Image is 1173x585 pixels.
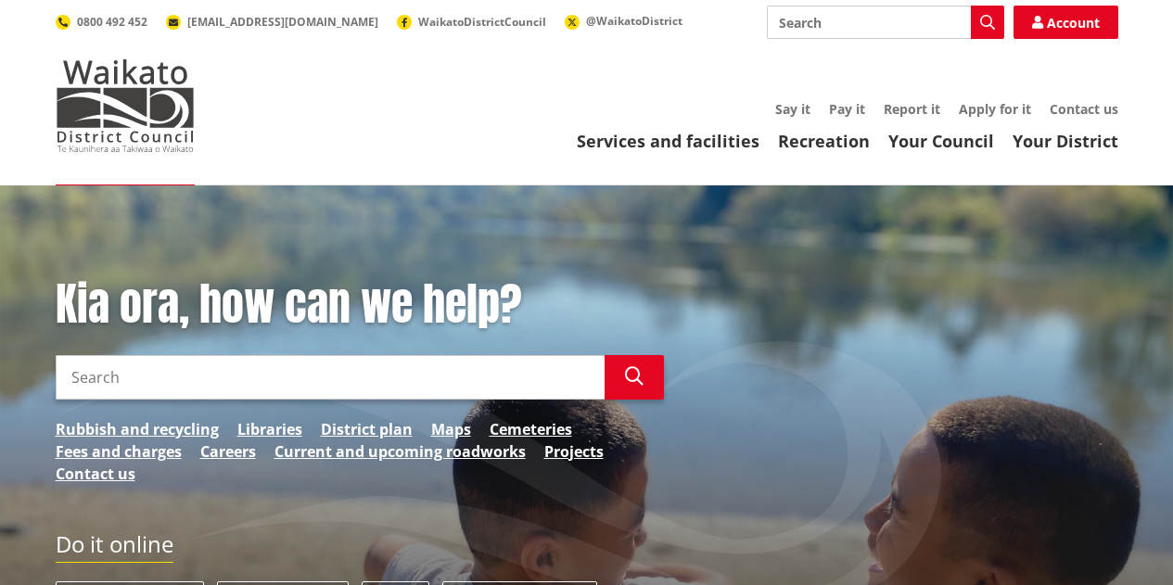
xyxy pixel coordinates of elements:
[959,100,1031,118] a: Apply for it
[56,59,195,152] img: Waikato District Council - Te Kaunihera aa Takiwaa o Waikato
[397,14,546,30] a: WaikatoDistrictCouncil
[775,100,810,118] a: Say it
[56,278,664,332] h1: Kia ora, how can we help?
[829,100,865,118] a: Pay it
[431,418,471,440] a: Maps
[1050,100,1118,118] a: Contact us
[544,440,604,463] a: Projects
[56,14,147,30] a: 0800 492 452
[490,418,572,440] a: Cemeteries
[1014,6,1118,39] a: Account
[577,130,759,152] a: Services and facilities
[56,531,173,564] h2: Do it online
[321,418,413,440] a: District plan
[56,463,135,485] a: Contact us
[888,130,994,152] a: Your Council
[1013,130,1118,152] a: Your District
[56,418,219,440] a: Rubbish and recycling
[77,14,147,30] span: 0800 492 452
[274,440,526,463] a: Current and upcoming roadworks
[237,418,302,440] a: Libraries
[200,440,256,463] a: Careers
[884,100,940,118] a: Report it
[767,6,1004,39] input: Search input
[586,13,682,29] span: @WaikatoDistrict
[56,355,605,400] input: Search input
[778,130,870,152] a: Recreation
[418,14,546,30] span: WaikatoDistrictCouncil
[565,13,682,29] a: @WaikatoDistrict
[166,14,378,30] a: [EMAIL_ADDRESS][DOMAIN_NAME]
[187,14,378,30] span: [EMAIL_ADDRESS][DOMAIN_NAME]
[56,440,182,463] a: Fees and charges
